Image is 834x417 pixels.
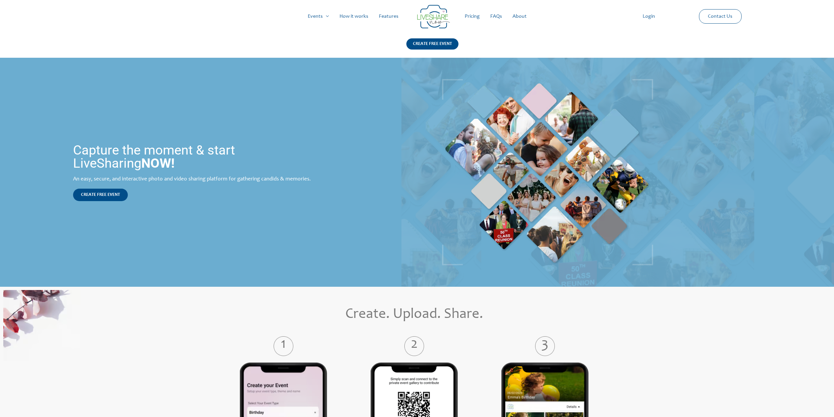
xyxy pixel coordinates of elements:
[703,10,738,23] a: Contact Us
[73,189,128,201] a: CREATE FREE EVENT
[491,341,599,351] label: 3
[442,79,653,265] img: home_banner_pic | Live Photo Slideshow for Events | Create Free Events Album for Any Occasion
[637,6,660,27] a: Login
[3,290,80,361] img: home_create_updload_share_bg | Live Photo Slideshow for Events | Create Free Events Album for Any...
[485,6,507,27] a: FAQs
[374,6,404,27] a: Features
[302,6,334,27] a: Events
[334,6,374,27] a: How it works
[345,307,483,322] span: Create. Upload. Share.
[406,38,458,58] a: CREATE FREE EVENT
[406,38,458,50] div: CREATE FREE EVENT
[459,6,485,27] a: Pricing
[507,6,532,27] a: About
[360,341,469,351] label: 2
[141,156,175,171] strong: NOW!
[11,6,823,27] nav: Site Navigation
[73,144,325,170] h1: Capture the moment & start LiveSharing
[73,177,325,182] div: An easy, secure, and interactive photo and video sharing platform for gathering candids & memories.
[229,341,338,351] label: 1
[417,5,450,29] img: Group 14 | Live Photo Slideshow for Events | Create Free Events Album for Any Occasion
[81,193,120,197] span: CREATE FREE EVENT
